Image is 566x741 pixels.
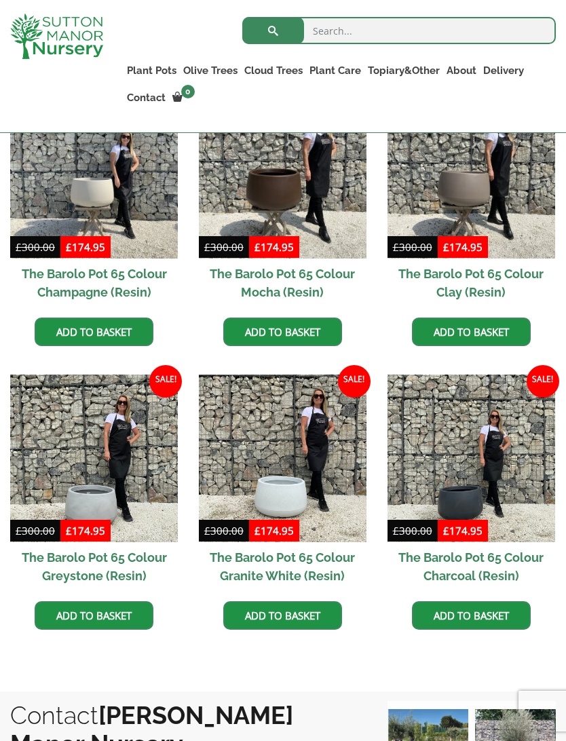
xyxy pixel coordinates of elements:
[388,91,555,259] img: The Barolo Pot 65 Colour Clay (Resin)
[16,524,55,537] bdi: 300.00
[169,88,199,107] a: 0
[10,14,103,59] img: logo
[16,524,22,537] span: £
[412,318,531,346] a: Add to basket: “The Barolo Pot 65 Colour Clay (Resin)”
[199,375,366,542] img: The Barolo Pot 65 Colour Granite White (Resin)
[443,61,480,80] a: About
[35,318,153,346] a: Add to basket: “The Barolo Pot 65 Colour Champagne (Resin)”
[35,601,153,630] a: Add to basket: “The Barolo Pot 65 Colour Greystone (Resin)”
[199,542,366,591] h2: The Barolo Pot 65 Colour Granite White (Resin)
[204,524,210,537] span: £
[388,259,555,307] h2: The Barolo Pot 65 Colour Clay (Resin)
[393,524,432,537] bdi: 300.00
[10,91,178,259] img: The Barolo Pot 65 Colour Champagne (Resin)
[124,88,169,107] a: Contact
[254,524,261,537] span: £
[10,91,178,307] a: Sale! The Barolo Pot 65 Colour Champagne (Resin)
[204,524,244,537] bdi: 300.00
[443,524,483,537] bdi: 174.95
[124,61,180,80] a: Plant Pots
[16,240,22,254] span: £
[66,524,105,537] bdi: 174.95
[527,365,559,398] span: Sale!
[480,61,527,80] a: Delivery
[16,240,55,254] bdi: 300.00
[66,240,72,254] span: £
[66,524,72,537] span: £
[412,601,531,630] a: Add to basket: “The Barolo Pot 65 Colour Charcoal (Resin)”
[388,375,555,542] img: The Barolo Pot 65 Colour Charcoal (Resin)
[149,365,182,398] span: Sale!
[204,240,244,254] bdi: 300.00
[443,524,449,537] span: £
[393,240,399,254] span: £
[388,375,555,591] a: Sale! The Barolo Pot 65 Colour Charcoal (Resin)
[181,85,195,98] span: 0
[223,318,342,346] a: Add to basket: “The Barolo Pot 65 Colour Mocha (Resin)”
[388,91,555,307] a: Sale! The Barolo Pot 65 Colour Clay (Resin)
[393,524,399,537] span: £
[199,375,366,591] a: Sale! The Barolo Pot 65 Colour Granite White (Resin)
[338,365,371,398] span: Sale!
[223,601,342,630] a: Add to basket: “The Barolo Pot 65 Colour Granite White (Resin)”
[388,542,555,591] h2: The Barolo Pot 65 Colour Charcoal (Resin)
[10,375,178,542] img: The Barolo Pot 65 Colour Greystone (Resin)
[254,524,294,537] bdi: 174.95
[66,240,105,254] bdi: 174.95
[10,375,178,591] a: Sale! The Barolo Pot 65 Colour Greystone (Resin)
[10,259,178,307] h2: The Barolo Pot 65 Colour Champagne (Resin)
[204,240,210,254] span: £
[180,61,241,80] a: Olive Trees
[199,91,366,259] img: The Barolo Pot 65 Colour Mocha (Resin)
[199,259,366,307] h2: The Barolo Pot 65 Colour Mocha (Resin)
[443,240,483,254] bdi: 174.95
[364,61,443,80] a: Topiary&Other
[254,240,261,254] span: £
[443,240,449,254] span: £
[254,240,294,254] bdi: 174.95
[393,240,432,254] bdi: 300.00
[199,91,366,307] a: Sale! The Barolo Pot 65 Colour Mocha (Resin)
[241,61,306,80] a: Cloud Trees
[242,17,556,44] input: Search...
[306,61,364,80] a: Plant Care
[10,542,178,591] h2: The Barolo Pot 65 Colour Greystone (Resin)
